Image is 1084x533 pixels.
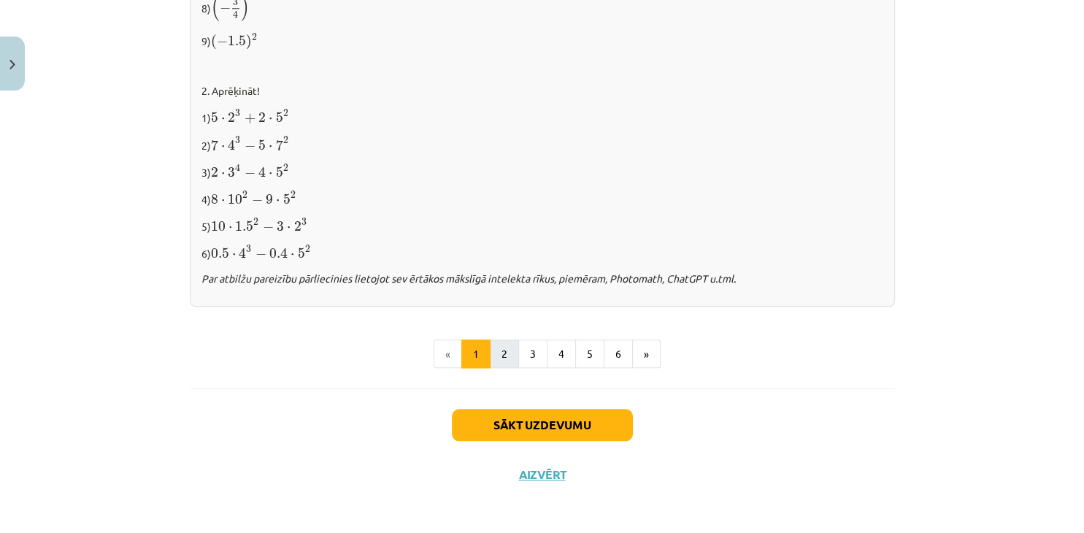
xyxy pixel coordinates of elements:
[201,162,883,180] p: 3)
[632,340,661,369] button: »
[283,194,291,204] span: 5
[201,31,883,50] p: 9)
[245,113,255,123] span: +
[201,272,736,285] i: Par atbilžu pareizību pārliecinies lietojot sev ērtākos mākslīgā intelekta rīkus, piemēram, Photo...
[305,245,310,253] span: 2
[255,249,266,259] span: −
[277,221,284,231] span: 3
[245,168,255,178] span: −
[201,107,883,126] p: 1)
[269,172,272,177] span: ⋅
[276,199,280,204] span: ⋅
[235,137,240,144] span: 3
[9,60,15,69] img: icon-close-lesson-0947bae3869378f0d4975bcd49f059093ad1ed9edebbc8119c70593378902aed.svg
[221,145,225,150] span: ⋅
[291,253,294,258] span: ⋅
[461,340,491,369] button: 1
[547,340,576,369] button: 4
[228,112,235,123] span: 2
[490,340,519,369] button: 2
[269,248,288,258] span: 0.4
[221,172,225,177] span: ⋅
[221,199,225,204] span: ⋅
[294,221,301,231] span: 2
[201,83,883,99] p: 2. Aprēķināt!
[211,221,226,231] span: 10
[276,167,283,177] span: 5
[228,36,246,46] span: 1.5
[228,139,235,150] span: 4
[276,139,283,150] span: 7
[246,245,251,253] span: 3
[518,340,547,369] button: 3
[211,248,229,258] span: 0.5
[239,248,246,258] span: 4
[283,137,288,144] span: 2
[235,221,253,231] span: 1.5
[266,194,273,204] span: 9
[252,34,257,41] span: 2
[232,253,236,258] span: ⋅
[235,164,240,172] span: 4
[211,34,217,50] span: (
[245,141,255,151] span: −
[211,112,218,123] span: 5
[246,34,252,50] span: )
[301,218,307,226] span: 3
[220,3,231,13] span: −
[211,167,218,177] span: 2
[190,340,895,369] nav: Page navigation example
[269,145,272,150] span: ⋅
[252,195,263,205] span: −
[283,164,288,172] span: 2
[515,467,570,482] button: Aizvērt
[263,222,274,232] span: −
[211,194,218,204] span: 8
[235,110,240,117] span: 3
[258,140,266,150] span: 5
[269,118,272,122] span: ⋅
[228,167,235,177] span: 3
[258,112,266,123] span: 2
[228,226,232,231] span: ⋅
[452,409,633,441] button: Sākt uzdevumu
[283,110,288,117] span: 2
[233,10,238,18] span: 4
[253,218,258,226] span: 2
[228,194,242,204] span: 10
[575,340,604,369] button: 5
[291,191,296,199] span: 2
[276,112,283,123] span: 5
[201,243,883,261] p: 6)
[298,248,305,258] span: 5
[258,166,266,177] span: 4
[211,139,218,150] span: 7
[201,216,883,234] p: 5)
[242,191,247,199] span: 2
[217,37,228,47] span: −
[201,189,883,207] p: 4)
[604,340,633,369] button: 6
[221,118,225,122] span: ⋅
[287,226,291,231] span: ⋅
[201,135,883,153] p: 2)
